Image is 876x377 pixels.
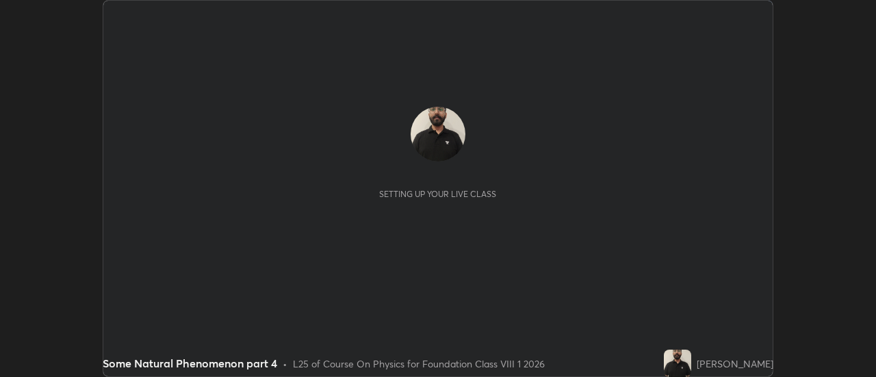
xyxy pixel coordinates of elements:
div: [PERSON_NAME] [697,356,773,371]
img: c21a7924776a486d90e20529bf12d3cf.jpg [664,350,691,377]
div: Some Natural Phenomenon part 4 [103,355,277,372]
div: Setting up your live class [379,189,496,199]
div: L25 of Course On Physics for Foundation Class VIII 1 2026 [293,356,545,371]
img: c21a7924776a486d90e20529bf12d3cf.jpg [411,107,465,161]
div: • [283,356,287,371]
